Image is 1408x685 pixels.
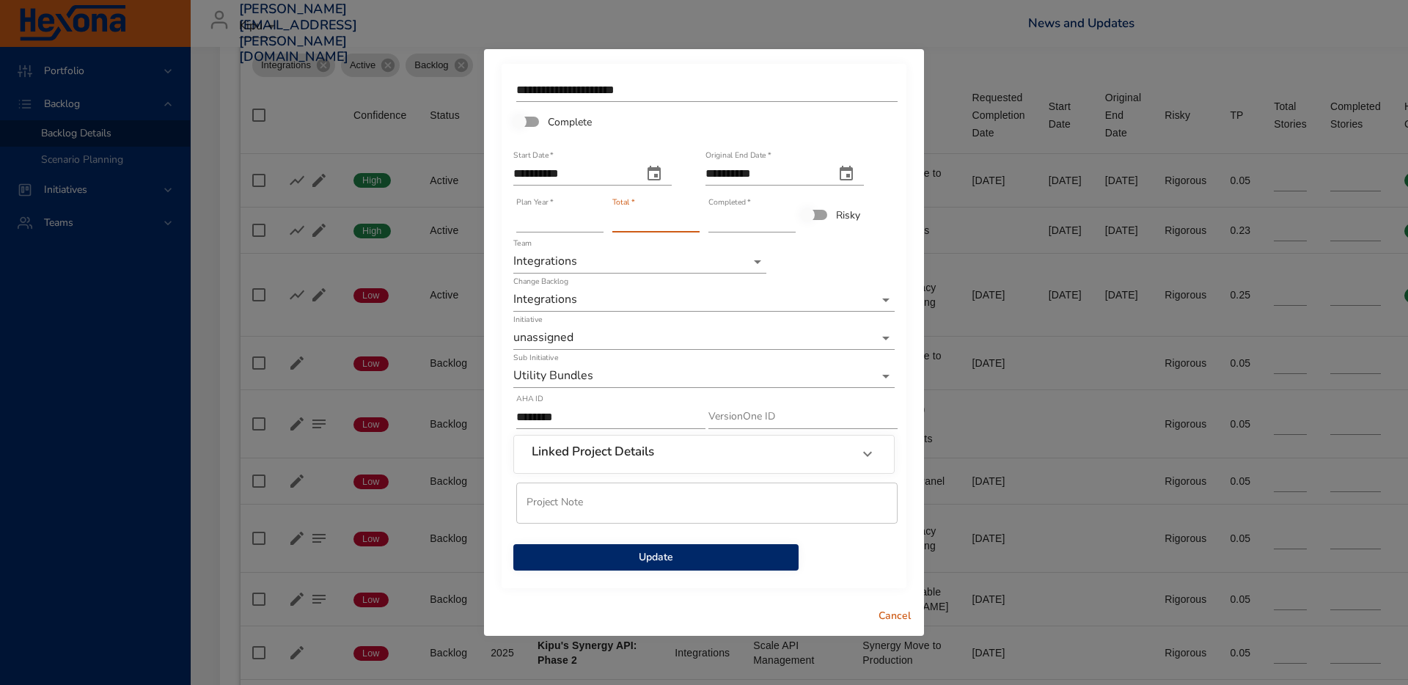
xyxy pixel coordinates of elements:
[513,544,799,571] button: Update
[708,199,751,207] label: Completed
[871,603,918,630] button: Cancel
[637,156,672,191] button: start date
[514,436,894,472] div: Linked Project Details
[532,444,654,459] h6: Linked Project Details
[513,316,542,324] label: Initiative
[513,152,554,160] label: Start Date
[705,152,771,160] label: Original End Date
[513,354,558,362] label: Sub Initiative
[836,208,860,223] span: Risky
[877,607,912,626] span: Cancel
[525,549,787,567] span: Update
[513,240,532,248] label: Team
[829,156,864,191] button: original end date
[516,199,553,207] label: Plan Year
[513,326,895,350] div: unassigned
[513,250,766,274] div: Integrations
[516,395,543,403] label: AHA ID
[548,114,592,130] span: Complete
[513,365,895,388] div: Utility Bundles
[513,278,568,286] label: Change Backlog
[612,199,634,207] label: Total
[513,288,895,312] div: Integrations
